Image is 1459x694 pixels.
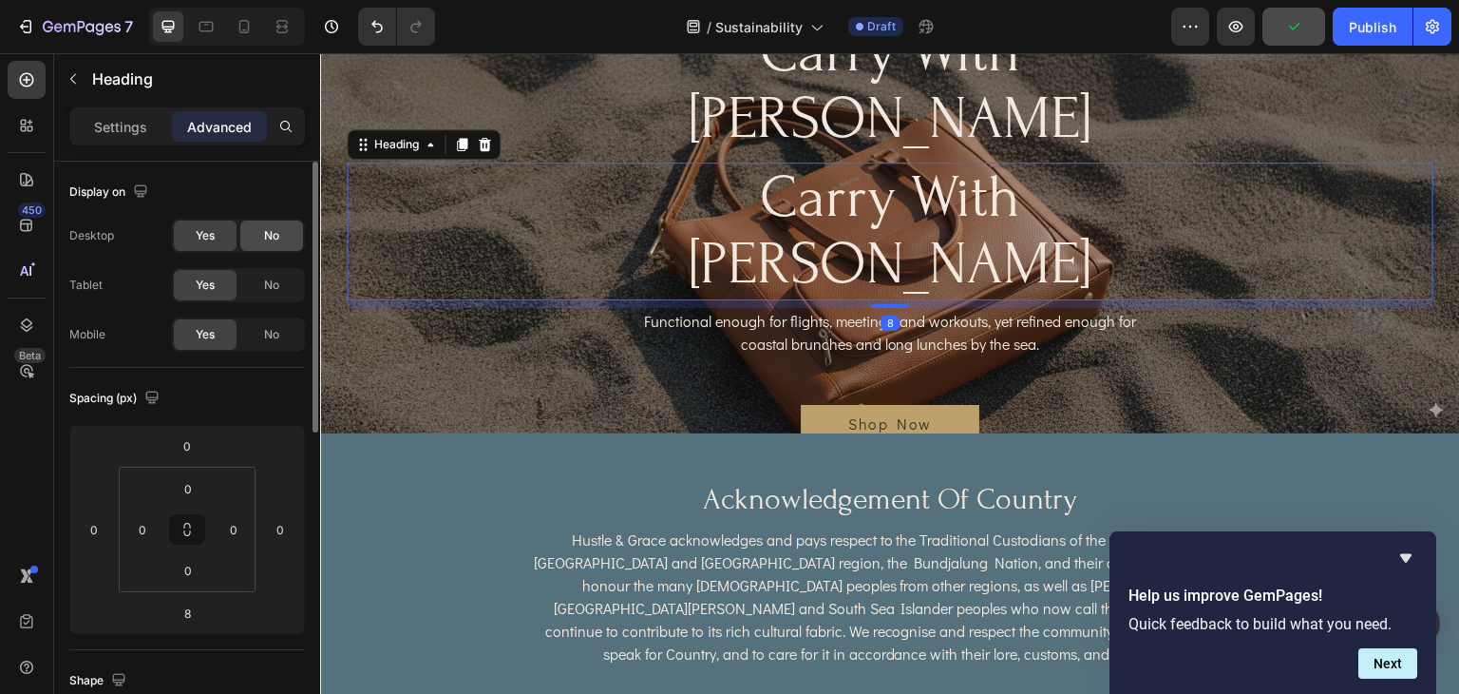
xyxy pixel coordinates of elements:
[715,17,803,37] span: Sustainability
[1349,17,1396,37] div: Publish
[196,277,215,294] span: Yes
[1358,648,1417,679] button: Next question
[69,386,163,412] div: Spacing (px)
[168,599,206,627] input: s
[94,117,147,137] p: Settings
[169,556,207,585] input: 0px
[80,515,108,544] input: 0
[27,428,1113,465] h2: acknowledgement of country
[266,515,294,544] input: 0
[92,67,297,90] p: Heading
[707,17,711,37] span: /
[8,8,142,46] button: 7
[69,277,103,294] div: Tablet
[358,8,435,46] div: Undo/Redo
[1128,547,1417,679] div: Help us improve GemPages!
[320,53,1459,694] iframe: Design area
[69,180,152,205] div: Display on
[305,257,836,302] p: Functional enough for flights, meetings, and workouts, yet refined enough for coastal brunches an...
[1128,615,1417,633] p: Quick feedback to build what you need.
[528,361,612,379] p: Shop Now
[128,515,157,544] input: 0px
[1394,547,1417,569] button: Hide survey
[196,227,215,244] span: Yes
[264,277,279,294] span: No
[187,117,252,137] p: Advanced
[124,15,133,38] p: 7
[69,227,114,244] div: Desktop
[14,348,46,363] div: Beta
[206,475,934,612] p: Hustle & Grace acknowledges and pays respect to the Traditional Custodians of the land across the...
[286,109,854,247] h2: carry with [PERSON_NAME]
[169,474,207,503] input: 0px
[196,326,215,343] span: Yes
[1128,585,1417,607] h2: Help us improve GemPages!
[481,352,659,389] a: Shop Now
[69,668,130,694] div: Shape
[560,262,579,278] div: 8
[219,515,248,544] input: 0px
[867,18,896,35] span: Draft
[168,432,206,460] input: 0
[50,83,103,100] div: Heading
[1333,8,1412,46] button: Publish
[264,326,279,343] span: No
[18,202,46,218] div: 450
[69,326,105,343] div: Mobile
[264,227,279,244] span: No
